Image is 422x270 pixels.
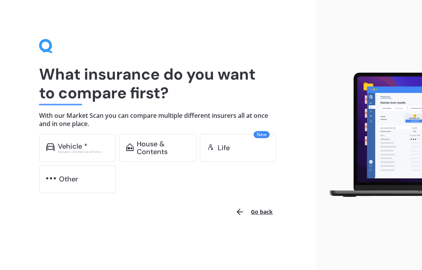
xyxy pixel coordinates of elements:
[207,143,215,151] img: life.f720d6a2d7cdcd3ad642.svg
[39,112,277,128] h4: With our Market Scan you can compare multiple different insurers all at once and in one place.
[58,150,109,153] div: Excludes commercial vehicles
[323,70,422,200] img: laptop.webp
[59,175,78,183] div: Other
[231,202,277,221] button: Go back
[39,65,277,102] h1: What insurance do you want to compare first?
[46,174,56,182] img: other.81dba5aafe580aa69f38.svg
[254,131,270,138] span: New
[218,144,230,152] div: Life
[46,143,55,151] img: car.f15378c7a67c060ca3f3.svg
[126,143,134,151] img: home-and-contents.b802091223b8502ef2dd.svg
[58,142,88,150] div: Vehicle *
[137,140,189,156] div: House & Contents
